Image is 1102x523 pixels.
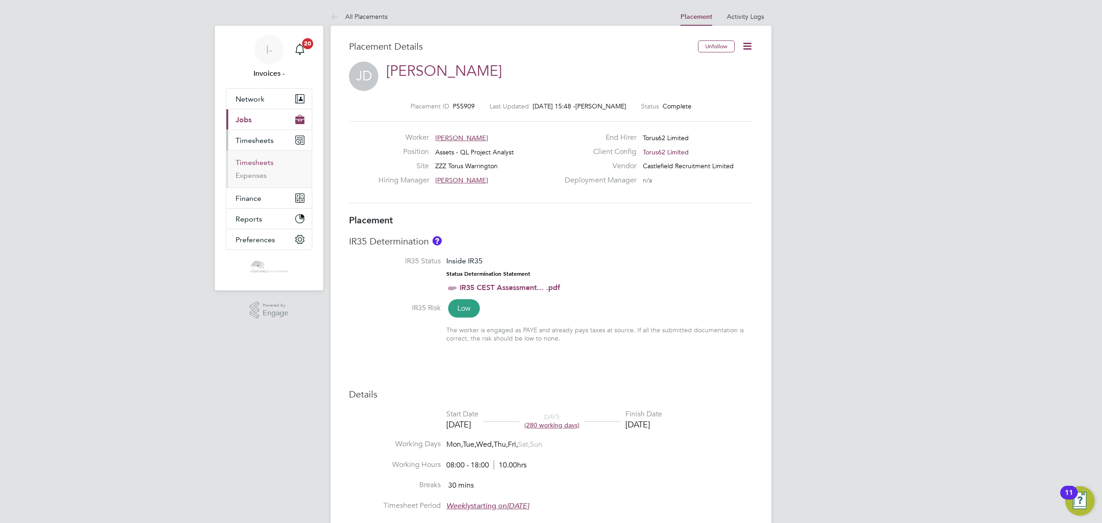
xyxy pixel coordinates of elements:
div: 11 [1065,493,1073,505]
span: Fri, [508,440,518,449]
span: Torus62 Limited [643,148,689,156]
a: IR35 CEST Assessment... .pdf [460,283,560,292]
div: Finish Date [625,409,662,419]
button: Jobs [226,109,312,130]
em: [DATE] [507,501,529,511]
span: [PERSON_NAME] [575,102,626,110]
span: (280 working days) [524,421,579,429]
span: JD [349,62,378,91]
span: Low [448,299,480,318]
span: Timesheets [236,136,274,145]
span: Finance [236,194,261,203]
button: About IR35 [433,236,442,245]
span: [PERSON_NAME] [435,176,488,184]
div: 08:00 - 18:00 [446,460,527,470]
a: Placement [680,13,712,21]
a: I-Invoices - [226,35,312,79]
span: 30 mins [448,481,474,490]
span: Thu, [494,440,508,449]
span: Torus62 Limited [643,134,689,142]
button: Open Resource Center, 11 new notifications [1065,486,1095,516]
span: Sat, [518,440,530,449]
strong: Status Determination Statement [446,271,530,277]
button: Finance [226,188,312,208]
a: Go to home page [226,259,312,274]
label: Status [641,102,659,110]
span: Castlefield Recruitment Limited [643,162,734,170]
a: Expenses [236,171,267,180]
a: Powered byEngage [250,301,289,319]
a: All Placements [331,12,388,21]
label: Hiring Manager [378,176,429,185]
span: Invoices - [226,68,312,79]
span: Inside IR35 [446,256,483,265]
h3: IR35 Determination [349,235,753,247]
h3: Details [349,388,753,400]
div: [DATE] [625,419,662,430]
span: starting on [446,501,529,511]
label: Breaks [349,480,441,490]
span: Sun [530,440,542,449]
label: Working Days [349,439,441,449]
span: n/a [643,176,652,184]
span: Preferences [236,235,275,244]
label: Position [378,147,429,157]
span: 10.00hrs [494,460,527,470]
div: DAYS [520,413,584,429]
div: The worker is engaged as PAYE and already pays taxes at source. If all the submitted documentatio... [446,326,753,342]
button: Reports [226,209,312,229]
button: Unfollow [698,40,735,52]
span: P55909 [453,102,475,110]
div: [DATE] [446,419,478,430]
a: 20 [291,35,309,64]
nav: Main navigation [215,26,323,290]
b: Placement [349,215,393,226]
span: [PERSON_NAME] [435,134,488,142]
label: End Hirer [559,133,636,142]
label: Placement ID [410,102,449,110]
span: I- [266,44,273,56]
span: Network [236,95,264,103]
span: Reports [236,215,262,223]
span: Mon, [446,440,463,449]
label: Client Config [559,147,636,157]
span: [DATE] 15:48 - [533,102,575,110]
span: Jobs [236,115,252,124]
a: Timesheets [236,158,274,167]
label: Timesheet Period [349,501,441,511]
span: Wed, [476,440,494,449]
h3: Placement Details [349,40,691,52]
button: Timesheets [226,130,312,150]
label: Site [378,161,429,171]
label: Deployment Manager [559,176,636,185]
span: Tue, [463,440,476,449]
em: Weekly [446,501,471,511]
span: ZZZ Torus Warrington [435,162,498,170]
div: Start Date [446,409,478,419]
span: Engage [263,309,288,317]
a: [PERSON_NAME] [386,62,502,80]
img: castlefieldrecruitment-logo-retina.png [249,259,288,274]
label: Worker [378,133,429,142]
label: IR35 Risk [349,303,441,313]
span: Powered by [263,301,288,309]
label: Last Updated [489,102,529,110]
span: Assets - QL Project Analyst [435,148,514,156]
button: Preferences [226,229,312,250]
button: Network [226,89,312,109]
label: Vendor [559,161,636,171]
a: Activity Logs [727,12,764,21]
div: Timesheets [226,150,312,188]
span: Complete [663,102,692,110]
label: Working Hours [349,460,441,470]
label: IR35 Status [349,256,441,266]
span: 20 [302,38,313,49]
